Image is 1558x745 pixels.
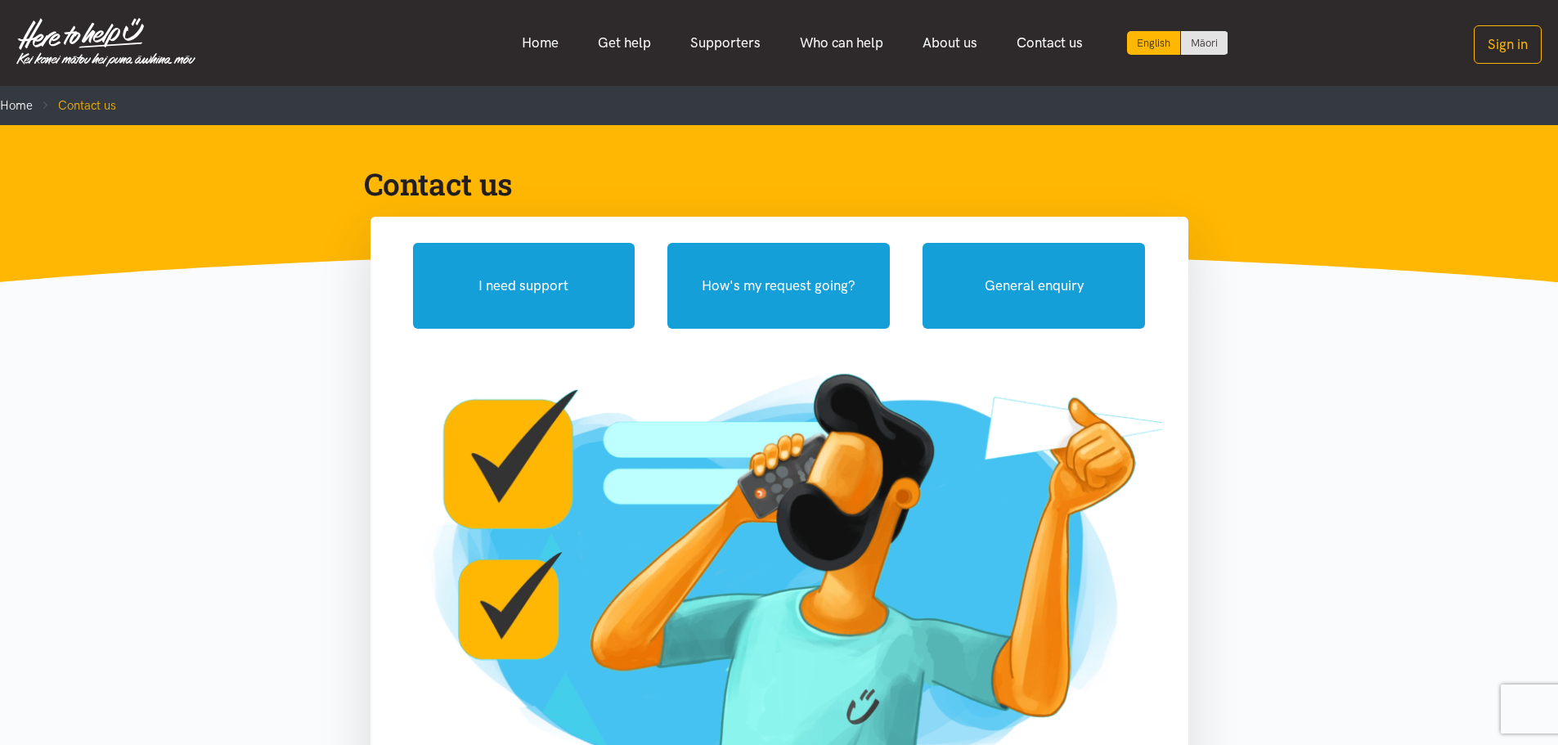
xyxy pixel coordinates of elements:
button: I need support [413,243,635,329]
a: Contact us [997,25,1102,61]
a: Who can help [780,25,903,61]
button: How's my request going? [667,243,890,329]
a: About us [903,25,997,61]
h1: Contact us [364,164,1169,204]
button: Sign in [1474,25,1542,64]
a: Home [502,25,578,61]
div: Language toggle [1127,31,1228,55]
li: Contact us [33,96,116,115]
div: Current language [1127,31,1181,55]
a: Get help [578,25,671,61]
button: General enquiry [923,243,1145,329]
a: Supporters [671,25,780,61]
a: Switch to Te Reo Māori [1181,31,1228,55]
img: Home [16,18,195,67]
